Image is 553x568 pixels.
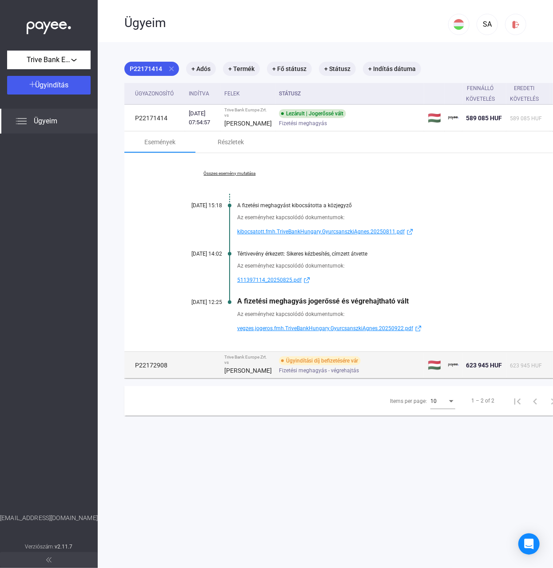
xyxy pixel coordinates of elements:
div: 1 – 2 of 2 [471,395,494,406]
div: Lezárult | Jogerőssé vált [279,109,346,118]
a: 511397114_20250825.pdfexternal-link-blue [237,275,539,285]
mat-chip: + Indítás dátuma [363,62,421,76]
img: plus-white.svg [29,81,36,87]
img: list.svg [16,116,27,126]
span: 10 [430,398,437,404]
img: HU [454,19,464,30]
div: Ügyeim [124,16,448,31]
div: Az eseményhez kapcsolódó dokumentumok: [237,261,539,270]
div: Trive Bank Europe Zrt. vs [224,107,272,118]
td: P22172908 [124,352,185,379]
td: 🇭🇺 [424,105,445,131]
img: payee-logo [448,113,459,123]
div: Fennálló követelés [466,83,495,104]
div: Indítva [189,88,217,99]
span: 623 945 HUF [466,362,502,369]
div: Ügyazonosító [135,88,174,99]
div: Indítva [189,88,209,99]
span: kibocsatott.fmh.TriveBankHungary.GyurcsanszkiAgnes.20250811.pdf [237,226,405,237]
img: payee-logo [448,360,459,371]
div: Felek [224,88,272,99]
div: Tértivevény érkezett: Sikeres kézbesítés, címzett átvette [237,251,539,257]
th: Státusz [275,83,424,105]
a: kibocsatott.fmh.TriveBankHungary.GyurcsanszkiAgnes.20250811.pdfexternal-link-blue [237,226,539,237]
strong: v2.11.7 [55,544,73,550]
div: SA [480,19,495,30]
strong: [PERSON_NAME] [224,120,272,127]
div: Eredeti követelés [510,83,547,104]
button: Ügyindítás [7,76,91,95]
mat-icon: close [167,65,175,73]
div: A fizetési meghagyást kibocsátotta a közjegyző [237,202,539,209]
span: Fizetési meghagyás [279,118,327,129]
div: [DATE] 15:18 [169,202,222,209]
div: Eredeti követelés [510,83,539,104]
td: P22171414 [124,105,185,131]
a: Összes esemény mutatása [169,171,290,176]
span: Ügyeim [34,116,57,126]
span: vegzes.jogeros.fmh.TriveBankHungary.GyurcsanszkiAgnes.20250922.pdf [237,323,413,334]
span: 511397114_20250825.pdf [237,275,302,285]
div: A fizetési meghagyás jogerőssé és végrehajtható vált [237,297,539,305]
button: First page [509,392,526,410]
div: Ügyazonosító [135,88,182,99]
mat-chip: + Termék [223,62,260,76]
img: arrow-double-left-grey.svg [46,557,52,563]
img: external-link-blue [405,229,415,235]
span: Trive Bank Europe Zrt. [27,55,71,65]
img: white-payee-white-dot.svg [27,16,71,35]
span: Fizetési meghagyás - végrehajtás [279,365,359,376]
button: logout-red [505,14,526,35]
div: Részletek [218,137,244,147]
mat-select: Items per page: [430,395,455,406]
img: external-link-blue [302,277,312,284]
button: Previous page [526,392,544,410]
mat-chip: + Adós [186,62,216,76]
button: HU [448,14,469,35]
div: [DATE] 12:25 [169,299,222,305]
span: Ügyindítás [36,81,69,89]
button: SA [477,14,498,35]
span: 589 085 HUF [510,115,542,122]
span: 623 945 HUF [510,363,542,369]
a: vegzes.jogeros.fmh.TriveBankHungary.GyurcsanszkiAgnes.20250922.pdfexternal-link-blue [237,323,539,334]
div: Az eseményhez kapcsolódó dokumentumok: [237,213,539,222]
div: Trive Bank Europe Zrt. vs [224,355,272,365]
div: Az eseményhez kapcsolódó dokumentumok: [237,310,539,319]
button: Trive Bank Europe Zrt. [7,51,91,69]
mat-chip: + Státusz [319,62,356,76]
td: 🇭🇺 [424,352,445,379]
div: Ügyindítási díj befizetésére vár [279,356,361,365]
div: Események [144,137,175,147]
img: logout-red [511,20,521,29]
div: [DATE] 14:02 [169,251,222,257]
mat-chip: + Fő státusz [267,62,312,76]
img: external-link-blue [413,325,424,332]
div: [DATE] 07:54:57 [189,109,217,127]
strong: [PERSON_NAME] [224,367,272,374]
div: Fennálló követelés [466,83,503,104]
div: Items per page: [390,396,427,406]
div: Open Intercom Messenger [518,533,540,555]
span: 589 085 HUF [466,114,502,122]
mat-chip: P22171414 [124,62,179,76]
div: Felek [224,88,240,99]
